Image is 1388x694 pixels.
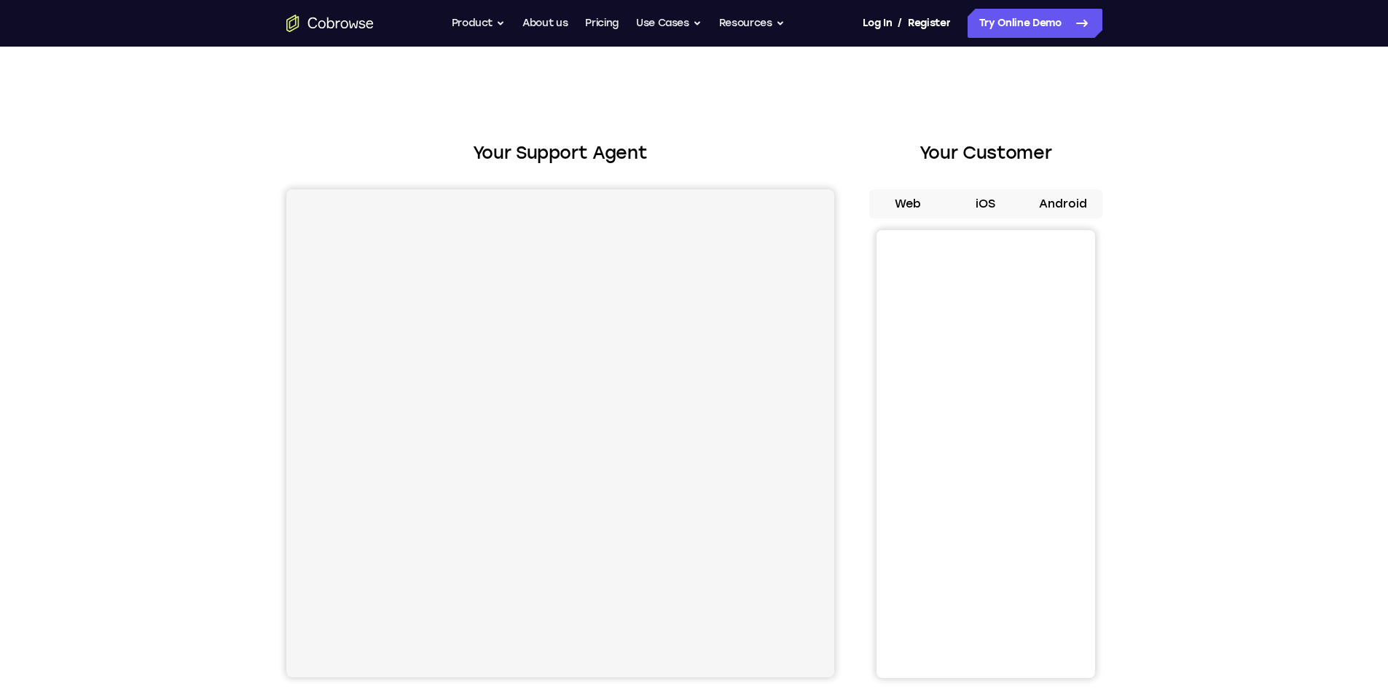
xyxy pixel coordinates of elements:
[452,9,506,38] button: Product
[869,140,1102,166] h2: Your Customer
[968,9,1102,38] a: Try Online Demo
[286,189,834,677] iframe: Agent
[869,189,947,218] button: Web
[863,9,892,38] a: Log In
[286,15,374,32] a: Go to the home page
[1024,189,1102,218] button: Android
[286,140,834,166] h2: Your Support Agent
[522,9,568,38] a: About us
[946,189,1024,218] button: iOS
[908,9,950,38] a: Register
[719,9,785,38] button: Resources
[585,9,619,38] a: Pricing
[898,15,902,32] span: /
[636,9,702,38] button: Use Cases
